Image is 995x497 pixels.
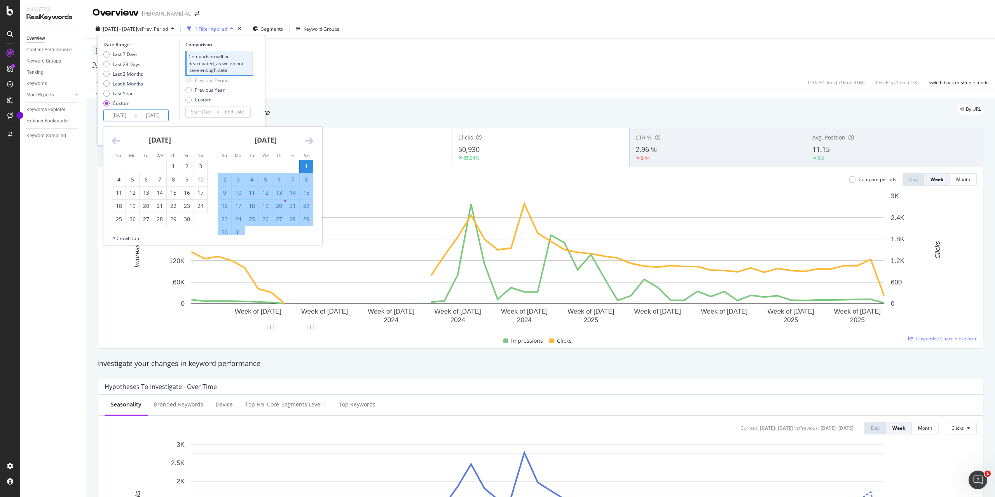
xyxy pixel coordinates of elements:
div: Keywords [26,80,47,88]
div: 28 [153,215,166,223]
small: Fr [185,152,189,158]
iframe: Intercom live chat [969,471,987,489]
div: Crawl Date [117,235,141,242]
div: More Reports [26,91,54,99]
text: 0 [181,300,185,307]
text: 0 [891,300,894,307]
td: Selected. Tuesday, July 11, 2023 [245,186,259,199]
div: 24 [232,215,245,223]
text: Week of [DATE] [235,308,281,315]
div: 8 [300,176,313,183]
small: We [157,152,163,158]
div: 13 [140,189,153,197]
text: 2025 [850,316,865,324]
div: 12 [126,189,139,197]
div: Last Year [113,90,133,97]
td: Selected. Sunday, July 9, 2023 [218,186,232,199]
button: Month [950,173,977,186]
td: Selected. Thursday, July 6, 2023 [272,173,286,186]
td: Selected. Monday, July 31, 2023 [232,226,245,239]
div: times [236,25,243,33]
div: 21 [286,202,299,210]
div: Previous Year [185,87,229,93]
td: Choose Monday, June 12, 2023 as your check-out date. It’s available. [126,186,140,199]
td: Selected. Monday, July 17, 2023 [232,199,245,213]
div: Analytics [26,6,80,13]
div: 2 [180,162,194,170]
text: 3K [176,441,185,448]
div: vs Previous : [794,425,819,431]
text: Week of [DATE] [701,308,747,315]
div: 15 [167,189,180,197]
small: Su [222,152,227,158]
td: Selected. Friday, July 21, 2023 [286,199,300,213]
small: Th [171,152,176,158]
div: 26 [259,215,272,223]
div: Custom [185,96,229,103]
div: Compare periods [859,176,896,183]
div: 14 [153,189,166,197]
div: 1 [267,324,274,330]
div: 20 [272,202,286,210]
div: Top Keywords [339,401,375,408]
div: 14 [286,189,299,197]
td: Choose Thursday, June 15, 2023 as your check-out date. It’s available. [167,186,180,199]
span: Device [96,47,110,53]
td: Selected. Friday, July 14, 2023 [286,186,300,199]
div: Previous Period [185,77,229,84]
td: Choose Friday, June 16, 2023 as your check-out date. It’s available. [180,186,194,199]
td: Selected. Tuesday, July 25, 2023 [245,213,259,226]
div: 6 [140,176,153,183]
span: 1 [985,471,991,477]
td: Choose Tuesday, June 13, 2023 as your check-out date. It’s available. [140,186,153,199]
div: Last 6 Months [103,80,143,87]
div: Keywords Explorer [26,106,65,114]
div: 21 [153,202,166,210]
text: 2025 [784,316,798,324]
text: Impressions [133,232,141,268]
text: 2024 [517,316,532,324]
span: Full URL [93,61,110,67]
div: 16 [180,189,194,197]
a: More Reports [26,91,73,99]
div: 28 [286,215,299,223]
div: Explorer Bookmarks [26,117,68,125]
td: Choose Wednesday, June 14, 2023 as your check-out date. It’s available. [153,186,167,199]
small: Mo [235,152,241,158]
button: Week [886,422,912,434]
td: Selected. Saturday, July 8, 2023 [300,173,313,186]
small: Th [276,152,281,158]
div: 65.94% [463,155,479,161]
div: 7 [286,176,299,183]
td: Selected. Saturday, July 15, 2023 [300,186,313,199]
div: 9 [180,176,194,183]
td: Selected. Thursday, July 27, 2023 [272,213,286,226]
span: Avg. Position [812,134,845,141]
div: 5 [259,176,272,183]
div: 12 [259,189,272,197]
div: Day [871,425,880,431]
div: 6 [272,176,286,183]
div: Branded Keywords [154,401,203,408]
div: Investigate your changes in keyword performance [97,359,984,369]
div: 30 [218,228,231,236]
span: Customize Chart in Explorer [916,335,977,342]
text: Week of [DATE] [301,308,348,315]
text: Week of [DATE] [834,308,881,315]
div: Last 6 Months [113,80,143,87]
div: Hypotheses to Investigate - Over Time [105,383,217,391]
text: 2024 [450,316,465,324]
div: Keyword Groups [26,57,61,65]
text: Week of [DATE] [767,308,814,315]
div: 29 [167,215,180,223]
div: 8 [167,176,180,183]
td: Choose Thursday, June 8, 2023 as your check-out date. It’s available. [167,173,180,186]
text: Week of [DATE] [368,308,414,315]
td: Selected. Saturday, July 22, 2023 [300,199,313,213]
text: 2024 [384,316,398,324]
div: Move backward to switch to the previous month. [112,136,120,146]
span: 2.96 % [635,145,657,154]
div: [PERSON_NAME] AU [142,10,192,17]
div: [DATE] - [DATE] [760,425,793,431]
div: 19 [259,202,272,210]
